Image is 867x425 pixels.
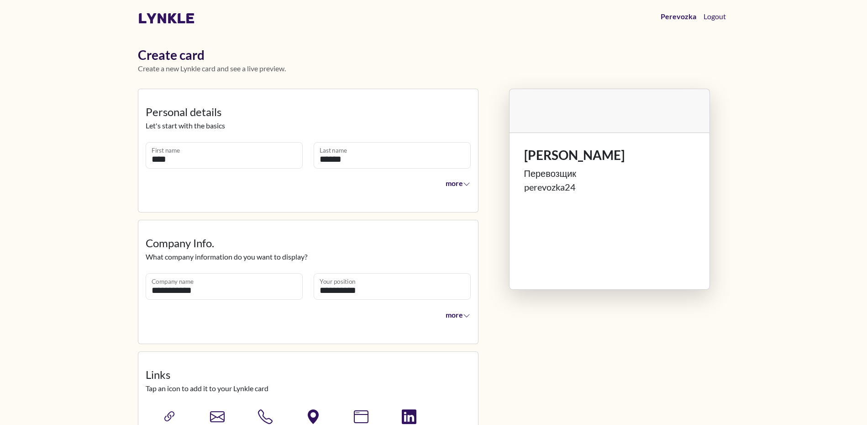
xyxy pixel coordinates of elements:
button: more [440,305,471,324]
a: Perevozka [657,7,700,26]
p: Tap an icon to add it to your Lynkle card [146,383,471,394]
p: Create a new Lynkle card and see a live preview. [138,63,730,74]
div: Lynkle card preview [489,89,730,312]
legend: Company Info. [146,235,471,251]
legend: Links [146,367,471,383]
h1: Create card [138,48,730,63]
h1: [PERSON_NAME] [524,148,695,163]
span: more [446,310,470,319]
div: Перевозщик [524,166,695,180]
span: more [446,179,470,187]
legend: Personal details [146,104,471,120]
a: lynkle [138,10,195,27]
button: Logout [700,7,730,26]
button: more [440,174,471,192]
p: What company information do you want to display? [146,251,471,262]
p: Let's start with the basics [146,120,471,131]
div: perevozka24 [524,180,695,194]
